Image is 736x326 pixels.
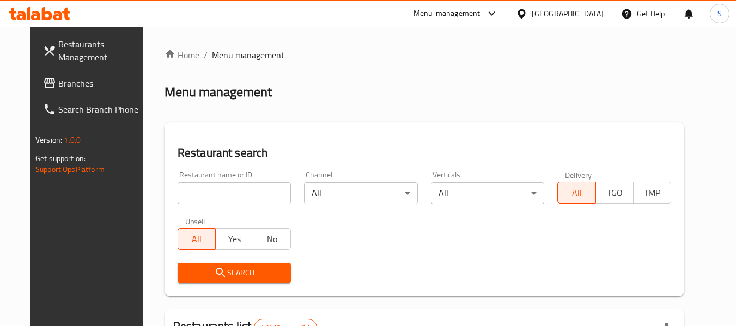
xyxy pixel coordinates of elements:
[638,185,667,201] span: TMP
[304,182,418,204] div: All
[431,182,545,204] div: All
[185,217,205,225] label: Upsell
[633,182,671,204] button: TMP
[178,228,216,250] button: All
[34,96,153,122] a: Search Branch Phone
[253,228,291,250] button: No
[183,231,211,247] span: All
[600,185,629,201] span: TGO
[215,228,253,250] button: Yes
[35,151,86,165] span: Get support on:
[186,266,283,280] span: Search
[204,48,208,61] li: /
[64,133,81,147] span: 1.0.0
[178,182,291,204] input: Search for restaurant name or ID..
[717,8,722,20] span: S
[58,38,144,64] span: Restaurants Management
[557,182,595,204] button: All
[58,103,144,116] span: Search Branch Phone
[165,48,199,61] a: Home
[165,48,684,61] nav: breadcrumb
[595,182,634,204] button: TGO
[258,231,287,247] span: No
[565,171,592,179] label: Delivery
[35,133,62,147] span: Version:
[413,7,480,20] div: Menu-management
[58,77,144,90] span: Branches
[178,145,671,161] h2: Restaurant search
[165,83,272,101] h2: Menu management
[34,70,153,96] a: Branches
[532,8,604,20] div: [GEOGRAPHIC_DATA]
[178,263,291,283] button: Search
[34,31,153,70] a: Restaurants Management
[35,162,105,176] a: Support.OpsPlatform
[212,48,284,61] span: Menu management
[562,185,591,201] span: All
[220,231,249,247] span: Yes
